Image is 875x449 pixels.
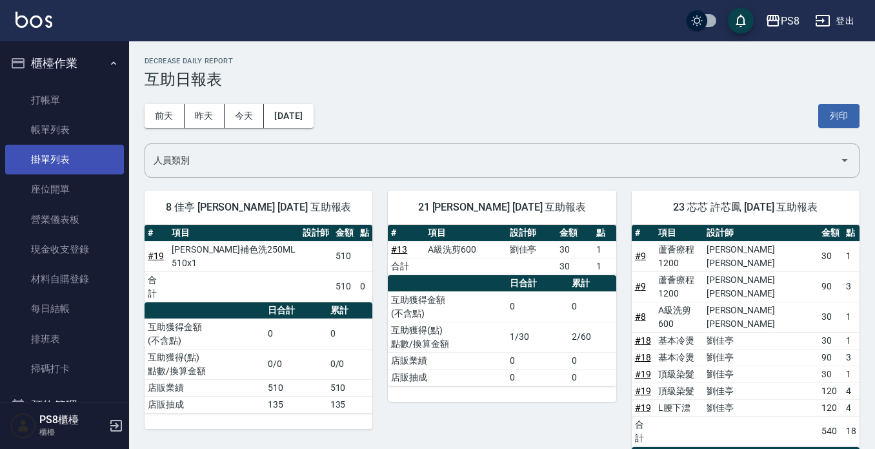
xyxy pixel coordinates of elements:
button: [DATE] [264,104,313,128]
a: #19 [635,369,651,379]
th: 日合計 [265,302,327,319]
button: save [728,8,754,34]
th: 日合計 [507,275,568,292]
td: 0/0 [327,349,373,379]
td: 0/0 [265,349,327,379]
button: 前天 [145,104,185,128]
td: 120 [818,382,843,399]
td: 18 [843,416,860,446]
td: 4 [843,399,860,416]
a: 掃碼打卡 [5,354,124,384]
a: #9 [635,251,646,261]
div: PS8 [781,13,800,29]
td: 2/60 [568,322,616,352]
th: 項目 [168,225,299,242]
a: 帳單列表 [5,115,124,145]
button: 昨天 [185,104,225,128]
a: 營業儀表板 [5,205,124,235]
button: Open [834,150,855,171]
td: 基本冷燙 [655,332,703,349]
td: 30 [818,332,843,349]
td: 30 [556,258,593,275]
td: 店販抽成 [388,369,507,386]
table: a dense table [632,225,860,447]
td: 30 [818,302,843,332]
td: 蘆薈療程1200 [655,241,703,271]
h5: PS8櫃檯 [39,413,105,426]
span: 8 佳亭 [PERSON_NAME] [DATE] 互助報表 [160,201,357,214]
td: 30 [818,366,843,382]
td: 基本冷燙 [655,349,703,366]
td: 510 [332,271,357,302]
td: 120 [818,399,843,416]
td: 3 [843,271,860,302]
th: 點 [357,225,372,242]
th: 設計師 [703,225,818,242]
td: 1 [593,258,616,275]
td: 店販業績 [388,352,507,369]
td: 劉佳亭 [703,366,818,382]
span: 23 芯芯 許芯鳳 [DATE] 互助報表 [647,201,844,214]
td: 劉佳亭 [703,399,818,416]
a: #19 [148,251,164,261]
th: 累計 [327,302,373,319]
td: 1 [843,241,860,271]
a: #19 [635,402,651,413]
td: 合計 [145,271,168,302]
a: 座位開單 [5,174,124,204]
td: 蘆薈療程1200 [655,271,703,302]
td: 0 [568,369,616,386]
td: A級洗剪600 [425,241,507,258]
th: 設計師 [299,225,333,242]
td: 0 [265,318,327,349]
th: # [388,225,425,242]
th: # [632,225,656,242]
table: a dense table [388,275,616,386]
td: 頂級染髮 [655,382,703,399]
td: [PERSON_NAME][PERSON_NAME] [703,271,818,302]
td: 4 [843,382,860,399]
td: 互助獲得(點) 點數/換算金額 [388,322,507,352]
td: 0 [507,369,568,386]
td: 1/30 [507,322,568,352]
table: a dense table [388,225,616,275]
table: a dense table [145,225,372,302]
td: 店販業績 [145,379,265,396]
th: 項目 [655,225,703,242]
th: 點 [593,225,616,242]
a: #19 [635,386,651,396]
td: 3 [843,349,860,366]
td: 合計 [632,416,656,446]
th: 點 [843,225,860,242]
a: #18 [635,352,651,362]
td: 劉佳亭 [703,332,818,349]
td: 90 [818,349,843,366]
td: 0 [327,318,373,349]
td: [PERSON_NAME][PERSON_NAME] [703,241,818,271]
th: 項目 [425,225,507,242]
a: 排班表 [5,324,124,354]
td: 0 [357,271,372,302]
td: 510 [332,241,357,271]
td: 0 [568,291,616,322]
td: 135 [265,396,327,413]
button: 列印 [818,104,860,128]
td: [PERSON_NAME][PERSON_NAME] [703,302,818,332]
button: 預約管理 [5,389,124,423]
a: 打帳單 [5,85,124,115]
td: 540 [818,416,843,446]
th: 累計 [568,275,616,292]
td: 0 [507,352,568,369]
td: 30 [556,241,593,258]
td: 1 [593,241,616,258]
td: 劉佳亭 [507,241,557,258]
td: 1 [843,302,860,332]
td: 1 [843,366,860,382]
td: 互助獲得金額 (不含點) [388,291,507,322]
a: 掛單列表 [5,145,124,174]
td: 互助獲得金額 (不含點) [145,318,265,349]
a: #13 [391,244,407,255]
button: 登出 [810,9,860,33]
a: 材料自購登錄 [5,264,124,294]
a: 現金收支登錄 [5,235,124,264]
